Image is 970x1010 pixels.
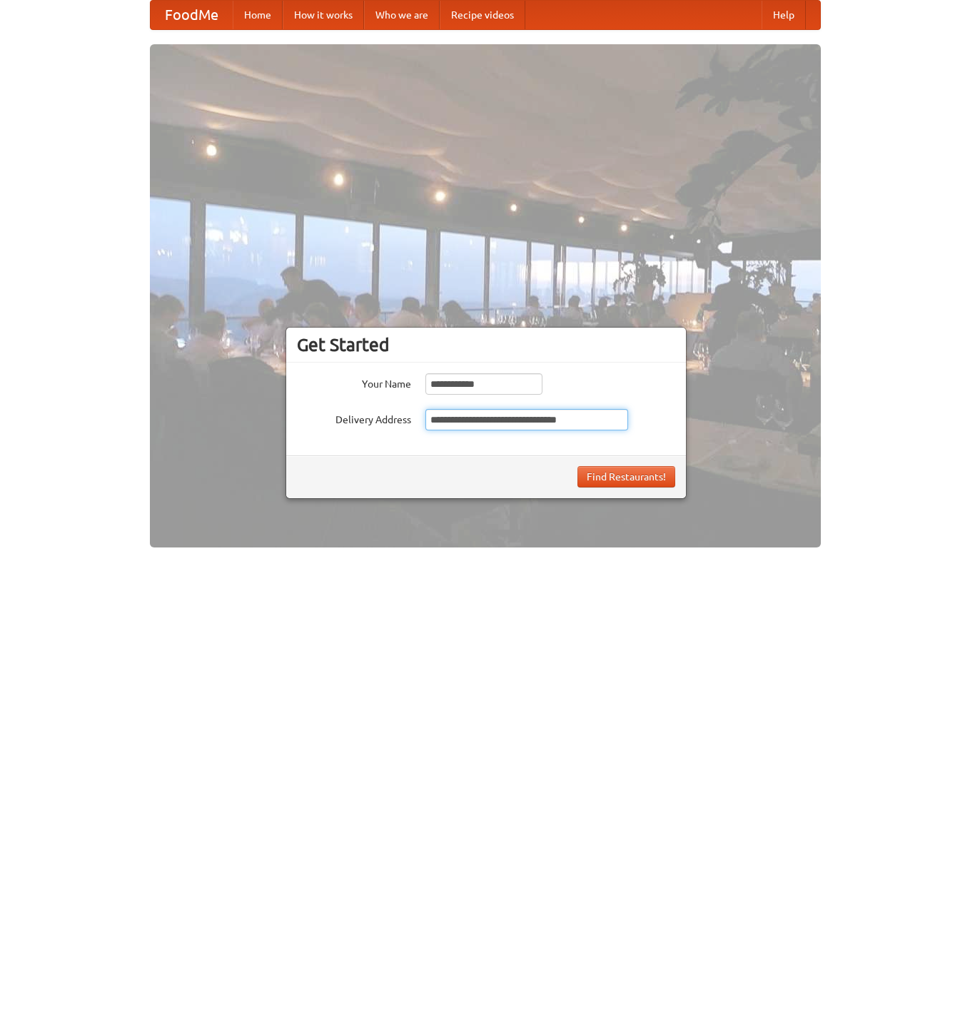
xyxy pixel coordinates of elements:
a: Recipe videos [440,1,525,29]
a: Home [233,1,283,29]
button: Find Restaurants! [577,466,675,488]
label: Your Name [297,373,411,391]
a: Help [762,1,806,29]
h3: Get Started [297,334,675,355]
a: FoodMe [151,1,233,29]
a: How it works [283,1,364,29]
label: Delivery Address [297,409,411,427]
a: Who we are [364,1,440,29]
